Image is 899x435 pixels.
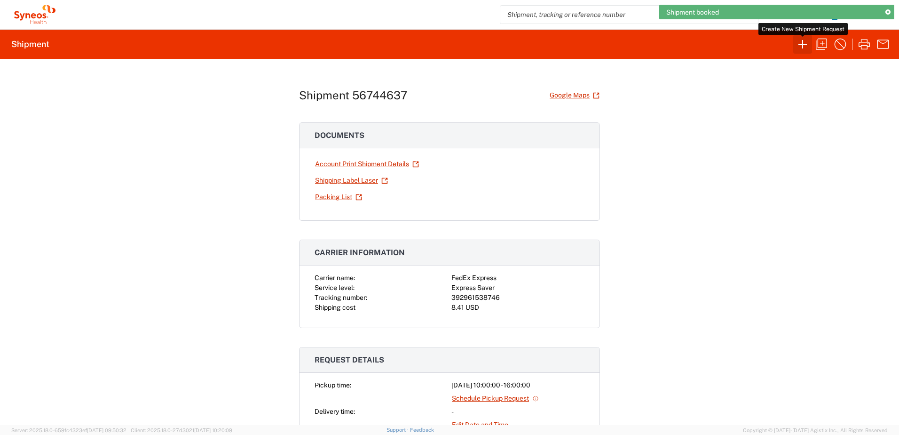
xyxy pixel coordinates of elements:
[451,283,584,293] div: Express Saver
[549,87,600,104] a: Google Maps
[500,6,744,24] input: Shipment, tracking or reference number
[451,303,584,313] div: 8.41 USD
[315,408,355,415] span: Delivery time:
[194,427,232,433] span: [DATE] 10:20:09
[451,407,584,417] div: -
[299,89,407,102] h1: Shipment 56744637
[451,293,584,303] div: 392961538746
[315,189,363,205] a: Packing List
[87,427,126,433] span: [DATE] 09:50:32
[743,426,888,435] span: Copyright © [DATE]-[DATE] Agistix Inc., All Rights Reserved
[451,273,584,283] div: FedEx Express
[451,390,539,407] a: Schedule Pickup Request
[11,39,49,50] h2: Shipment
[451,417,509,433] a: Edit Date and Time
[315,172,388,189] a: Shipping Label Laser
[410,427,434,433] a: Feedback
[315,156,419,172] a: Account Print Shipment Details
[315,381,351,389] span: Pickup time:
[315,131,364,140] span: Documents
[386,427,410,433] a: Support
[315,248,405,257] span: Carrier information
[666,8,719,16] span: Shipment booked
[315,274,355,282] span: Carrier name:
[315,304,355,311] span: Shipping cost
[11,427,126,433] span: Server: 2025.18.0-659fc4323ef
[315,355,384,364] span: Request details
[451,380,584,390] div: [DATE] 10:00:00 - 16:00:00
[315,284,355,291] span: Service level:
[131,427,232,433] span: Client: 2025.18.0-27d3021
[315,294,367,301] span: Tracking number:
